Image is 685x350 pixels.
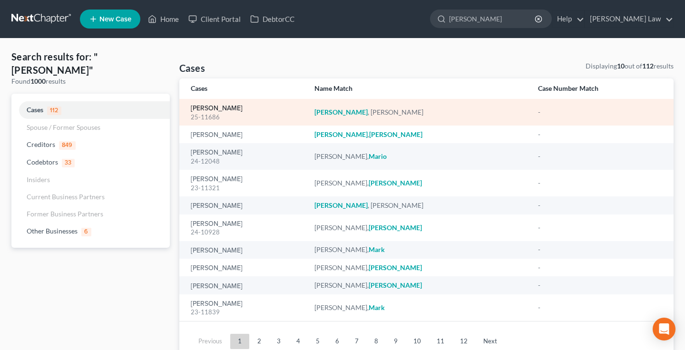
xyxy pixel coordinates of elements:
a: 7 [347,334,366,349]
strong: 1000 [30,77,46,85]
span: Creditors [27,140,55,148]
div: [PERSON_NAME], [314,152,523,161]
em: [PERSON_NAME] [369,179,422,187]
div: [PERSON_NAME], [314,263,523,272]
div: Open Intercom Messenger [653,318,675,340]
th: Name Match [307,78,530,99]
input: Search by name... [449,10,536,28]
span: 6 [81,228,91,236]
th: Cases [179,78,307,99]
div: , [PERSON_NAME] [314,201,523,210]
div: [PERSON_NAME], [314,281,523,290]
span: 112 [47,107,61,115]
a: 12 [452,334,475,349]
h4: Cases [179,61,205,75]
strong: 10 [617,62,625,70]
a: Spouse / Former Spouses [11,119,170,136]
a: 8 [367,334,386,349]
a: [PERSON_NAME] [191,283,243,290]
a: [PERSON_NAME] [191,203,243,209]
a: 4 [289,334,308,349]
div: 24-10928 [191,228,299,237]
div: - [538,303,662,312]
a: 10 [406,334,429,349]
span: Cases [27,106,43,114]
a: [PERSON_NAME] Law [585,10,673,28]
a: Client Portal [184,10,245,28]
div: Found results [11,77,170,86]
span: Current Business Partners [27,193,105,201]
a: Other Businesses6 [11,223,170,240]
a: [PERSON_NAME] [191,176,243,183]
span: Other Businesses [27,227,78,235]
a: [PERSON_NAME] [191,132,243,138]
div: 24-12048 [191,157,299,166]
em: Mario [369,152,387,160]
span: New Case [99,16,131,23]
div: - [538,130,662,139]
div: - [538,152,662,161]
em: [PERSON_NAME] [369,263,422,272]
div: 25-11686 [191,113,299,122]
a: 5 [308,334,327,349]
div: - [538,263,662,272]
span: Insiders [27,175,50,184]
a: Help [552,10,584,28]
a: Cases112 [11,101,170,119]
div: [PERSON_NAME], [314,178,523,188]
em: [PERSON_NAME] [369,281,422,289]
a: Next [476,334,505,349]
a: 9 [386,334,405,349]
a: [PERSON_NAME] [191,149,243,156]
div: [PERSON_NAME], [314,245,523,254]
a: 3 [269,334,288,349]
em: [PERSON_NAME] [314,130,368,138]
em: Mark [369,303,385,311]
a: Home [143,10,184,28]
a: 2 [250,334,269,349]
strong: 112 [642,62,654,70]
span: Former Business Partners [27,210,103,218]
a: [PERSON_NAME] [191,105,243,112]
div: [PERSON_NAME], [314,223,523,233]
div: - [538,281,662,290]
h4: Search results for: "[PERSON_NAME]" [11,50,170,77]
div: 23-11321 [191,184,299,193]
em: [PERSON_NAME] [369,130,422,138]
div: - [538,201,662,210]
div: - [538,178,662,188]
a: Insiders [11,171,170,188]
th: Case Number Match [530,78,674,99]
div: , [314,130,523,139]
a: 11 [429,334,452,349]
em: [PERSON_NAME] [314,201,368,209]
em: Mark [369,245,385,253]
a: 1 [230,334,249,349]
a: [PERSON_NAME] [191,221,243,227]
a: 6 [328,334,347,349]
span: Codebtors [27,158,58,166]
em: [PERSON_NAME] [314,108,368,116]
a: Creditors849 [11,136,170,154]
span: 849 [59,141,76,150]
a: Codebtors33 [11,154,170,171]
div: Displaying out of results [586,61,674,71]
div: 23-11839 [191,308,299,317]
a: DebtorCC [245,10,299,28]
a: [PERSON_NAME] [191,265,243,272]
div: - [538,223,662,233]
div: - [538,107,662,117]
div: - [538,245,662,254]
span: Spouse / Former Spouses [27,123,100,131]
em: [PERSON_NAME] [369,224,422,232]
a: [PERSON_NAME] [191,301,243,307]
div: , [PERSON_NAME] [314,107,523,117]
span: 33 [62,159,75,167]
a: Current Business Partners [11,188,170,205]
a: Former Business Partners [11,205,170,223]
div: [PERSON_NAME], [314,303,523,312]
a: [PERSON_NAME] [191,247,243,254]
